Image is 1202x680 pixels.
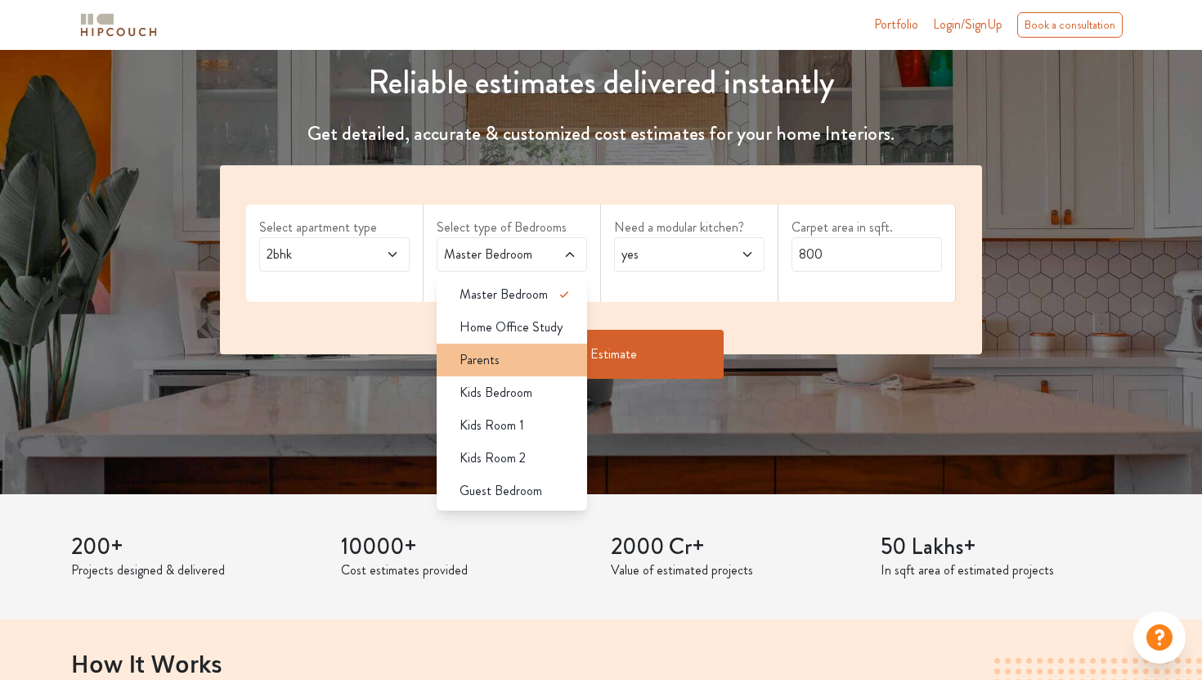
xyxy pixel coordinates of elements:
p: In sqft area of estimated projects [881,561,1131,580]
a: Portfolio [874,15,918,34]
span: Kids Bedroom [460,383,532,403]
span: Guest Bedroom [460,481,542,501]
span: Parents [460,350,500,370]
span: logo-horizontal.svg [78,7,159,43]
h1: Reliable estimates delivered instantly [210,63,992,102]
span: Kids Room 2 [460,448,526,468]
p: Value of estimated projects [611,561,861,580]
span: 2bhk [263,245,366,264]
span: Master Bedroom [460,285,548,304]
label: Carpet area in sqft. [792,218,942,237]
label: Select apartment type [259,218,410,237]
label: Select type of Bedrooms [437,218,587,237]
span: Login/SignUp [933,15,1002,34]
h3: 10000+ [341,534,591,561]
span: Kids Room 1 [460,416,524,435]
h4: Get detailed, accurate & customized cost estimates for your home Interiors. [210,122,992,146]
input: Enter area sqft [792,237,942,272]
img: logo-horizontal.svg [78,11,159,39]
h3: 2000 Cr+ [611,534,861,561]
h3: 200+ [71,534,321,561]
div: Book a consultation [1017,12,1123,38]
div: select 1 more room(s) [437,272,587,289]
span: Master Bedroom [441,245,543,264]
button: Get Estimate [478,330,724,379]
label: Need a modular kitchen? [614,218,765,237]
span: yes [618,245,720,264]
p: Cost estimates provided [341,561,591,580]
p: Projects designed & delivered [71,561,321,580]
h2: How It Works [71,649,1131,677]
h3: 50 Lakhs+ [881,534,1131,561]
span: Home Office Study [460,317,563,337]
